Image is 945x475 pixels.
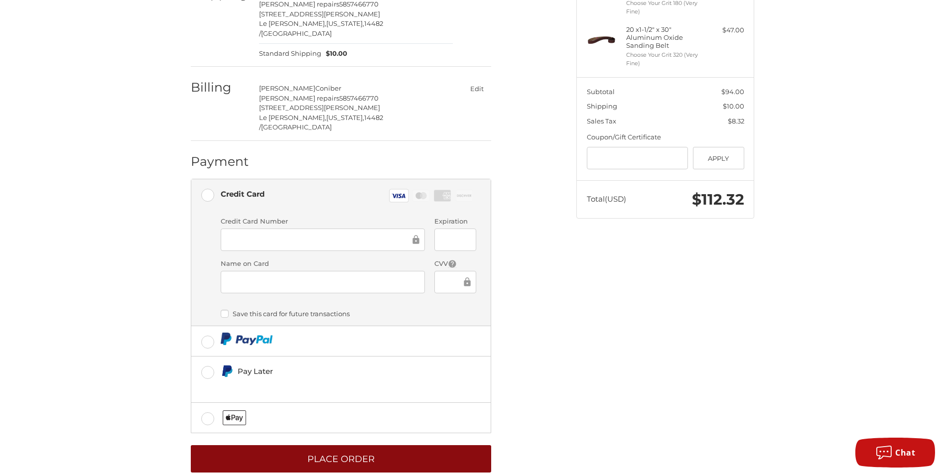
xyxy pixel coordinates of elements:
[723,102,744,110] span: $10.00
[462,81,491,96] button: Edit
[693,147,744,169] button: Apply
[895,447,915,458] span: Chat
[587,88,615,96] span: Subtotal
[855,438,935,468] button: Chat
[626,25,702,50] h4: 20 x 1-1/2" x 30" Aluminum Oxide Sanding Belt
[434,217,476,227] label: Expiration
[441,234,469,245] iframe: Secure Credit Card Frame - Expiration Date
[721,88,744,96] span: $94.00
[221,333,273,345] img: PayPal icon
[223,410,246,425] img: Applepay icon
[259,94,339,102] span: [PERSON_NAME] repairs
[441,276,461,288] iframe: Secure Credit Card Frame - CVV
[339,94,379,102] span: 5857466770
[587,102,617,110] span: Shipping
[259,49,321,59] span: Standard Shipping
[221,259,425,269] label: Name on Card
[191,154,249,169] h2: Payment
[259,84,315,92] span: [PERSON_NAME]
[692,190,744,209] span: $112.32
[587,147,688,169] input: Gift Certificate or Coupon Code
[434,259,476,269] label: CVV
[587,194,626,204] span: Total (USD)
[261,29,332,37] span: [GEOGRAPHIC_DATA]
[221,365,233,377] img: Pay Later icon
[259,10,380,18] span: [STREET_ADDRESS][PERSON_NAME]
[587,117,616,125] span: Sales Tax
[259,114,326,121] span: Le [PERSON_NAME],
[705,25,744,35] div: $47.00
[259,19,326,27] span: Le [PERSON_NAME],
[259,19,383,37] span: 14482 /
[228,234,410,245] iframe: Secure Credit Card Frame - Credit Card Number
[191,445,491,473] button: Place Order
[238,363,422,379] div: Pay Later
[326,19,364,27] span: [US_STATE],
[728,117,744,125] span: $8.32
[221,381,423,390] iframe: PayPal Message 1
[626,51,702,67] li: Choose Your Grit 320 (Very Fine)
[228,276,418,288] iframe: Secure Credit Card Frame - Cardholder Name
[259,104,380,112] span: [STREET_ADDRESS][PERSON_NAME]
[221,310,476,318] label: Save this card for future transactions
[261,123,332,131] span: [GEOGRAPHIC_DATA]
[221,186,265,202] div: Credit Card
[326,114,364,121] span: [US_STATE],
[221,217,425,227] label: Credit Card Number
[321,49,348,59] span: $10.00
[587,132,744,142] div: Coupon/Gift Certificate
[191,80,249,95] h2: Billing
[315,84,341,92] span: Coniber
